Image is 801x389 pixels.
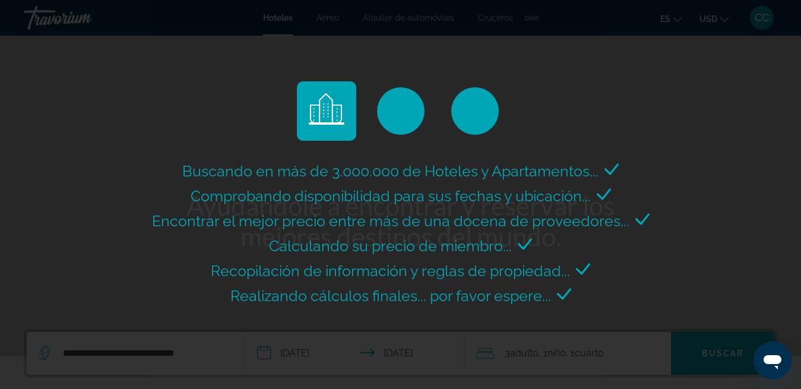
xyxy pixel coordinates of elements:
[152,212,629,230] span: Encontrar el mejor precio entre más de una docena de proveedores...
[753,341,791,379] iframe: Botón para iniciar la ventana de mensajería
[269,237,512,255] span: Calculando su precio de miembro...
[182,162,599,180] span: Buscando en más de 3.000.000 de Hoteles y Apartamentos...
[230,287,551,305] span: Realizando cálculos finales... por favor espere...
[191,187,591,205] span: Comprobando disponibilidad para sus fechas y ubicación...
[211,262,570,280] span: Recopilación de información y reglas de propiedad...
